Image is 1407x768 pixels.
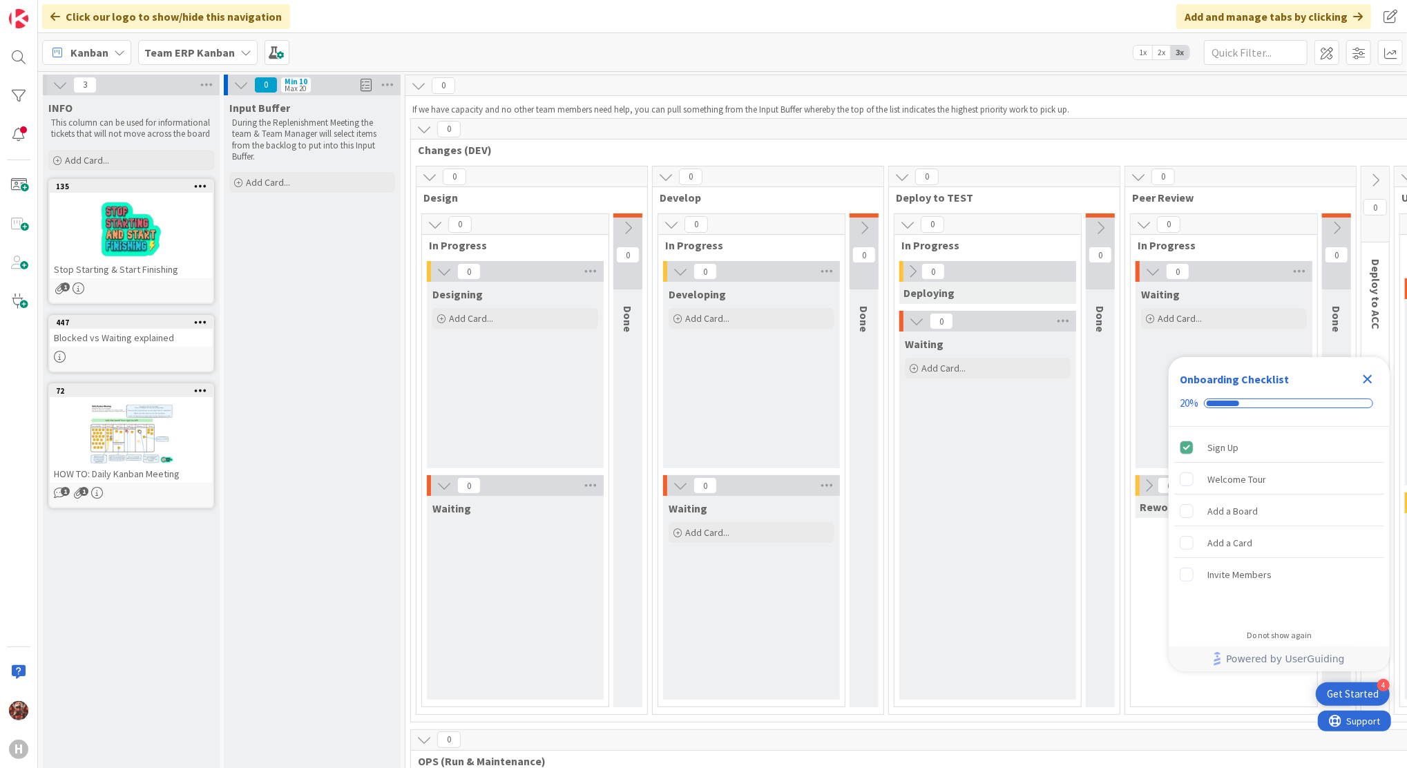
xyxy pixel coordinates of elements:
div: Checklist progress: 20% [1180,397,1379,410]
div: Open Get Started checklist, remaining modules: 4 [1316,682,1390,706]
span: 0 [921,216,944,233]
span: 0 [437,121,461,137]
span: Designing [432,287,483,301]
span: Add Card... [1158,312,1202,325]
div: Welcome Tour [1207,471,1266,488]
div: Onboarding Checklist [1180,371,1289,387]
span: 0 [1089,247,1112,263]
div: 20% [1180,397,1198,410]
div: Checklist items [1169,427,1390,621]
div: Welcome Tour is incomplete. [1174,464,1384,495]
span: Add Card... [449,312,493,325]
div: Footer [1169,646,1390,671]
span: 3x [1171,46,1189,59]
span: Done [1093,306,1107,332]
span: 3 [73,77,97,93]
input: Quick Filter... [1204,40,1308,65]
div: 4 [1377,679,1390,691]
span: Add Card... [685,312,729,325]
span: 1x [1133,46,1152,59]
div: 135 [50,180,213,193]
div: 72 [50,385,213,397]
span: Developing [669,287,726,301]
span: 0 [1166,263,1189,280]
span: Done [1330,306,1343,332]
p: During the Replenishment Meeting the team & Team Manager will select items from the backlog to pu... [232,117,392,162]
div: Close Checklist [1357,368,1379,390]
div: Add a Card is incomplete. [1174,528,1384,558]
span: 1 [61,487,70,496]
span: INFO [48,101,73,115]
span: 0 [1157,216,1180,233]
span: In Progress [665,238,827,252]
img: JK [9,701,28,720]
span: Rework [1140,500,1178,514]
span: 0 [448,216,472,233]
span: 0 [685,216,708,233]
span: Add Card... [246,176,290,189]
span: 0 [437,731,461,748]
div: Invite Members is incomplete. [1174,559,1384,590]
span: Done [857,306,871,332]
p: This column can be used for informational tickets that will not move across the board [51,117,211,140]
span: 0 [616,247,640,263]
span: 0 [852,247,876,263]
div: 72 [56,386,213,396]
div: Add a Board is incomplete. [1174,496,1384,526]
span: 0 [693,263,717,280]
span: Support [29,2,63,19]
span: 1 [61,282,70,291]
span: 0 [1325,247,1348,263]
span: Deploy to TEST [896,191,1102,204]
div: Add a Card [1207,535,1252,551]
div: 72HOW TO: Daily Kanban Meeting [50,385,213,483]
span: 0 [1151,169,1175,185]
div: 135 [56,182,213,191]
div: Click our logo to show/hide this navigation [42,4,290,29]
span: 0 [679,169,702,185]
span: Done [621,306,635,332]
img: Visit kanbanzone.com [9,9,28,28]
a: 135Stop Starting & Start Finishing [48,179,214,304]
span: In Progress [429,238,591,252]
div: Do not show again [1247,630,1312,641]
span: Waiting [669,501,707,515]
div: Max 20 [285,85,306,92]
a: 447Blocked vs Waiting explained [48,315,214,372]
span: 0 [457,477,481,494]
span: Develop [660,191,866,204]
span: 0 [1363,199,1387,215]
div: Invite Members [1207,566,1272,583]
span: Add Card... [921,362,966,374]
span: Deploying [903,286,955,300]
div: H [9,740,28,759]
a: Powered by UserGuiding [1176,646,1383,671]
div: 135Stop Starting & Start Finishing [50,180,213,278]
div: Add and manage tabs by clicking [1176,4,1371,29]
span: Waiting [905,337,944,351]
span: In Progress [901,238,1064,252]
div: Get Started [1327,687,1379,701]
span: Kanban [70,44,108,61]
div: 447 [50,316,213,329]
div: 447Blocked vs Waiting explained [50,316,213,347]
span: Add Card... [685,526,729,539]
span: 2x [1152,46,1171,59]
div: HOW TO: Daily Kanban Meeting [50,465,213,483]
a: 72HOW TO: Daily Kanban Meeting [48,383,214,508]
span: 0 [930,313,953,329]
span: Waiting [432,501,471,515]
span: 0 [1158,477,1181,494]
div: Sign Up [1207,439,1238,456]
span: Input Buffer [229,101,290,115]
span: Powered by UserGuiding [1226,651,1345,667]
b: Team ERP Kanban [144,46,235,59]
span: Design [423,191,630,204]
span: Add Card... [65,154,109,166]
span: Waiting [1141,287,1180,301]
div: Add a Board [1207,503,1258,519]
span: Deploy to ACC [1369,259,1383,329]
span: 0 [457,263,481,280]
span: 0 [693,477,717,494]
div: 447 [56,318,213,327]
